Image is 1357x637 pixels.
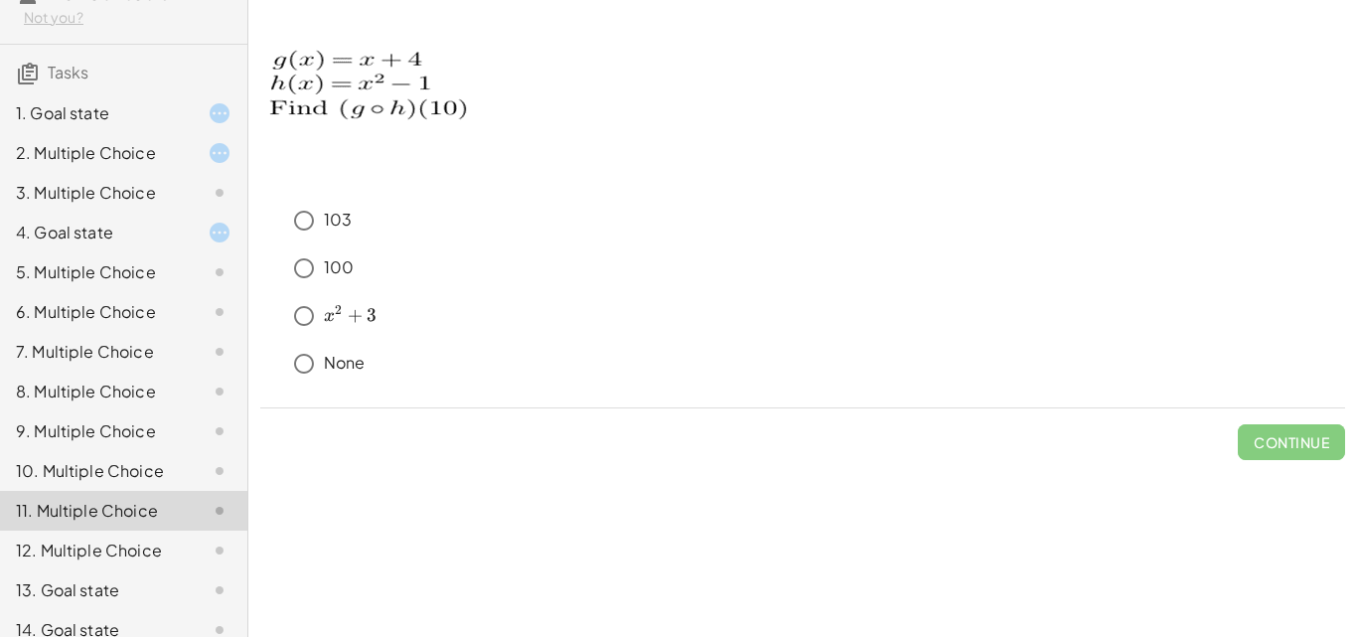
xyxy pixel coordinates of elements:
[208,221,231,244] i: Task started.
[208,539,231,562] i: Task not started.
[208,340,231,364] i: Task not started.
[208,260,231,284] i: Task not started.
[16,260,176,284] div: 5. Multiple Choice
[208,578,231,602] i: Task not started.
[324,352,366,375] p: None
[16,499,176,523] div: 11. Multiple Choice
[16,578,176,602] div: 13. Goal state
[208,300,231,324] i: Task not started.
[208,380,231,403] i: Task not started.
[208,419,231,443] i: Task not started.
[16,221,176,244] div: 4. Goal state
[16,380,176,403] div: 8. Multiple Choice
[48,62,88,82] span: Tasks
[16,539,176,562] div: 12. Multiple Choice
[208,181,231,205] i: Task not started.
[16,459,176,483] div: 10. Multiple Choice
[260,37,545,187] img: 97f85b38ba3552867e3c964107aef3e023d17c63396a754c720586666502a4a7.png
[16,101,176,125] div: 1. Goal state
[324,307,335,325] span: x
[208,499,231,523] i: Task not started.
[16,419,176,443] div: 9. Multiple Choice
[16,340,176,364] div: 7. Multiple Choice
[16,141,176,165] div: 2. Multiple Choice
[208,141,231,165] i: Task started.
[16,300,176,324] div: 6. Multiple Choice
[208,101,231,125] i: Task started.
[208,459,231,483] i: Task not started.
[16,181,176,205] div: 3. Multiple Choice
[24,8,231,28] div: Not you?
[324,209,352,232] p: 103
[324,256,354,279] p: 100
[348,304,363,326] span: +
[335,302,342,318] span: 2
[367,304,377,326] span: 3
